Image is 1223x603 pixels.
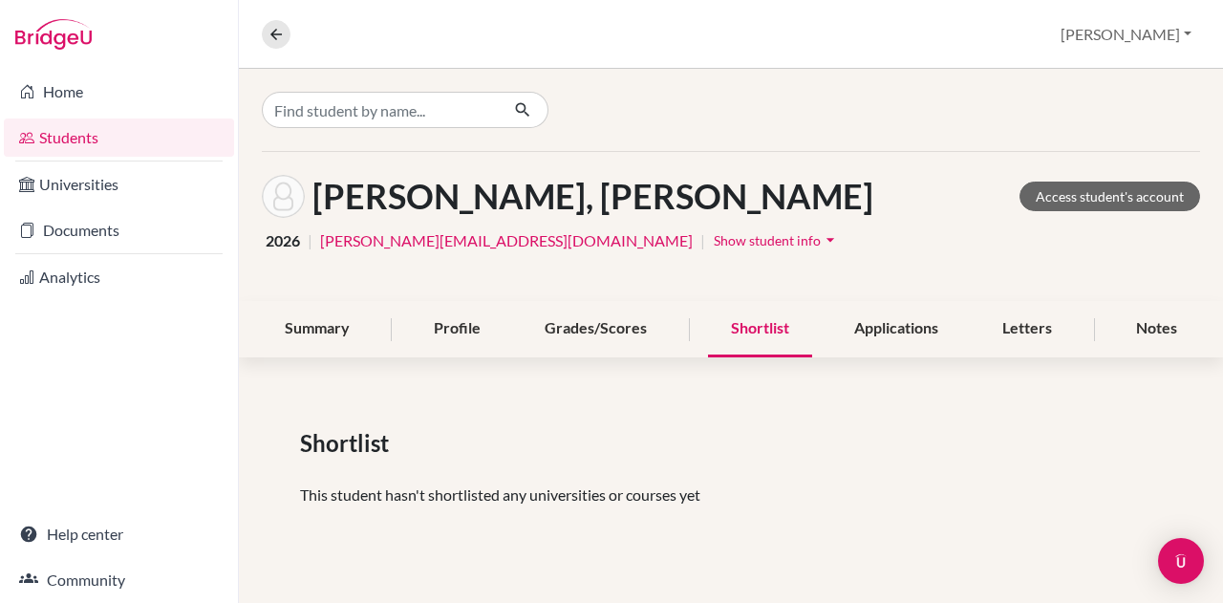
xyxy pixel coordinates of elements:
div: Summary [262,301,373,357]
button: Show student infoarrow_drop_down [713,226,841,255]
div: Applications [831,301,961,357]
button: [PERSON_NAME] [1052,16,1200,53]
span: | [308,229,312,252]
div: Profile [411,301,504,357]
div: Open Intercom Messenger [1158,538,1204,584]
span: 2026 [266,229,300,252]
a: Home [4,73,234,111]
a: [PERSON_NAME][EMAIL_ADDRESS][DOMAIN_NAME] [320,229,693,252]
p: This student hasn't shortlisted any universities or courses yet [300,484,1162,506]
input: Find student by name... [262,92,499,128]
h1: [PERSON_NAME], [PERSON_NAME] [312,176,873,217]
a: Universities [4,165,234,204]
span: Shortlist [300,426,397,461]
span: | [700,229,705,252]
img: Juliana Lope Medina's avatar [262,175,305,218]
a: Students [4,118,234,157]
a: Documents [4,211,234,249]
div: Shortlist [708,301,812,357]
a: Help center [4,515,234,553]
i: arrow_drop_down [821,230,840,249]
a: Community [4,561,234,599]
a: Analytics [4,258,234,296]
a: Access student's account [1019,182,1200,211]
img: Bridge-U [15,19,92,50]
span: Show student info [714,232,821,248]
div: Notes [1113,301,1200,357]
div: Grades/Scores [522,301,670,357]
div: Letters [979,301,1075,357]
